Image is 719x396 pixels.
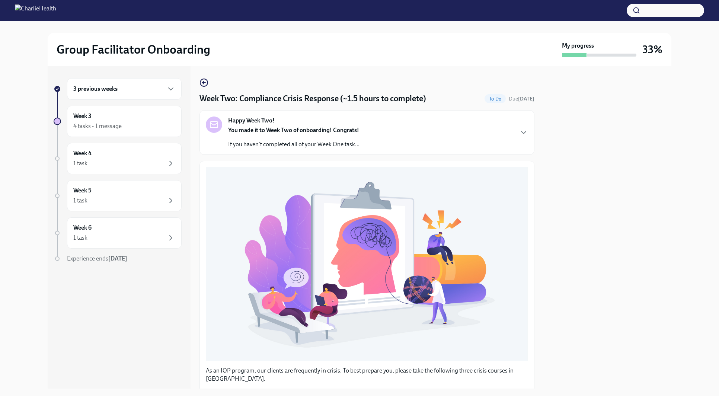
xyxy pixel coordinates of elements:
[73,112,92,120] h6: Week 3
[206,167,528,361] button: Zoom image
[54,180,182,211] a: Week 51 task
[54,106,182,137] a: Week 34 tasks • 1 message
[509,95,534,102] span: September 16th, 2025 10:00
[54,217,182,249] a: Week 61 task
[73,149,92,157] h6: Week 4
[73,186,92,195] h6: Week 5
[206,367,528,383] p: As an IOP program, our clients are frequently in crisis. To best prepare you, please take the fol...
[57,42,210,57] h2: Group Facilitator Onboarding
[73,159,87,167] div: 1 task
[73,85,118,93] h6: 3 previous weeks
[228,127,359,134] strong: You made it to Week Two of onboarding! Congrats!
[67,255,127,262] span: Experience ends
[108,255,127,262] strong: [DATE]
[73,122,122,130] div: 4 tasks • 1 message
[518,96,534,102] strong: [DATE]
[228,116,275,125] strong: Happy Week Two!
[509,96,534,102] span: Due
[73,197,87,205] div: 1 task
[73,234,87,242] div: 1 task
[485,96,506,102] span: To Do
[15,4,56,16] img: CharlieHealth
[199,93,426,104] h4: Week Two: Compliance Crisis Response (~1.5 hours to complete)
[67,78,182,100] div: 3 previous weeks
[73,224,92,232] h6: Week 6
[642,43,662,56] h3: 33%
[54,143,182,174] a: Week 41 task
[562,42,594,50] strong: My progress
[228,140,359,148] p: If you haven't completed all of your Week One task...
